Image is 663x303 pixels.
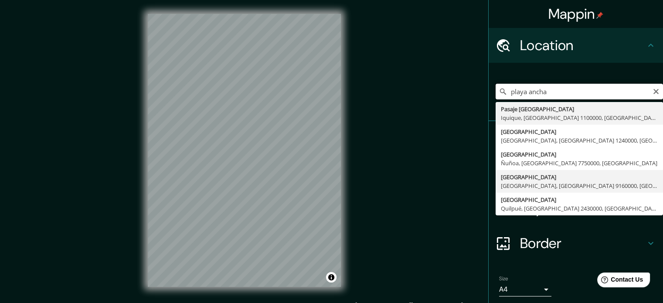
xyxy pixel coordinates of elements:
[501,195,658,204] div: [GEOGRAPHIC_DATA]
[520,37,646,54] h4: Location
[489,156,663,191] div: Style
[520,235,646,252] h4: Border
[501,113,658,122] div: Iquique, [GEOGRAPHIC_DATA] 1100000, [GEOGRAPHIC_DATA]
[499,275,508,283] label: Size
[501,136,658,145] div: [GEOGRAPHIC_DATA], [GEOGRAPHIC_DATA] 1240000, [GEOGRAPHIC_DATA]
[326,272,337,283] button: Toggle attribution
[596,12,603,19] img: pin-icon.png
[496,84,663,99] input: Pick your city or area
[499,283,551,296] div: A4
[489,121,663,156] div: Pins
[148,14,341,287] canvas: Map
[501,150,658,159] div: [GEOGRAPHIC_DATA]
[585,269,653,293] iframe: Help widget launcher
[653,87,660,95] button: Clear
[501,127,658,136] div: [GEOGRAPHIC_DATA]
[501,159,658,167] div: Ñuñoa, [GEOGRAPHIC_DATA] 7750000, [GEOGRAPHIC_DATA]
[520,200,646,217] h4: Layout
[489,191,663,226] div: Layout
[548,5,604,23] h4: Mappin
[501,204,658,213] div: Quilpué, [GEOGRAPHIC_DATA] 2430000, [GEOGRAPHIC_DATA]
[501,181,658,190] div: [GEOGRAPHIC_DATA], [GEOGRAPHIC_DATA] 9160000, [GEOGRAPHIC_DATA]
[501,173,658,181] div: [GEOGRAPHIC_DATA]
[489,28,663,63] div: Location
[501,105,658,113] div: Pasaje [GEOGRAPHIC_DATA]
[489,226,663,261] div: Border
